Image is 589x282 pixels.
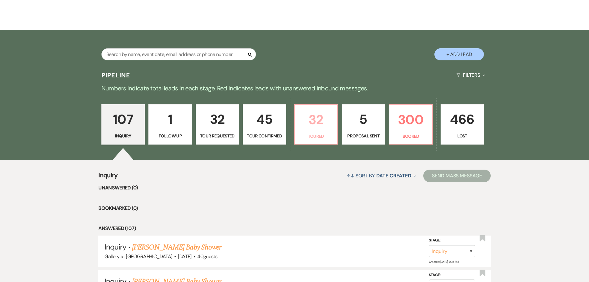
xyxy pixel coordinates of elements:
[445,109,480,130] p: 466
[200,109,235,130] p: 32
[98,171,118,184] span: Inquiry
[247,132,282,139] p: Tour Confirmed
[148,104,192,145] a: 1Follow Up
[101,71,130,80] h3: Pipeline
[72,83,517,93] p: Numbers indicate total leads in each stage. Red indicates leads with unanswered inbound messages.
[152,109,188,130] p: 1
[247,109,282,130] p: 45
[178,253,192,260] span: [DATE]
[376,172,411,179] span: Date Created
[429,237,475,244] label: Stage:
[101,48,256,60] input: Search by name, event date, email address or phone number
[298,133,334,140] p: Toured
[294,104,338,145] a: 32Toured
[429,272,475,279] label: Stage:
[152,132,188,139] p: Follow Up
[105,109,141,130] p: 107
[346,132,381,139] p: Proposal Sent
[98,224,491,232] li: Answered (107)
[298,109,334,130] p: 32
[243,104,286,145] a: 45Tour Confirmed
[344,167,419,184] button: Sort By Date Created
[132,242,221,253] a: [PERSON_NAME] Baby Shower
[342,104,385,145] a: 5Proposal Sent
[445,132,480,139] p: Lost
[101,104,145,145] a: 107Inquiry
[393,133,428,140] p: Booked
[105,132,141,139] p: Inquiry
[197,253,217,260] span: 40 guests
[200,132,235,139] p: Tour Requested
[98,204,491,212] li: Bookmarked (0)
[434,48,484,60] button: + Add Lead
[347,172,354,179] span: ↑↓
[423,170,491,182] button: Send Mass Message
[98,184,491,192] li: Unanswered (0)
[196,104,239,145] a: 32Tour Requested
[346,109,381,130] p: 5
[105,242,126,252] span: Inquiry
[429,260,459,264] span: Created: [DATE] 7:03 PM
[105,253,172,260] span: Gallery at [GEOGRAPHIC_DATA]
[441,104,484,145] a: 466Lost
[393,109,428,130] p: 300
[454,67,488,83] button: Filters
[389,104,433,145] a: 300Booked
